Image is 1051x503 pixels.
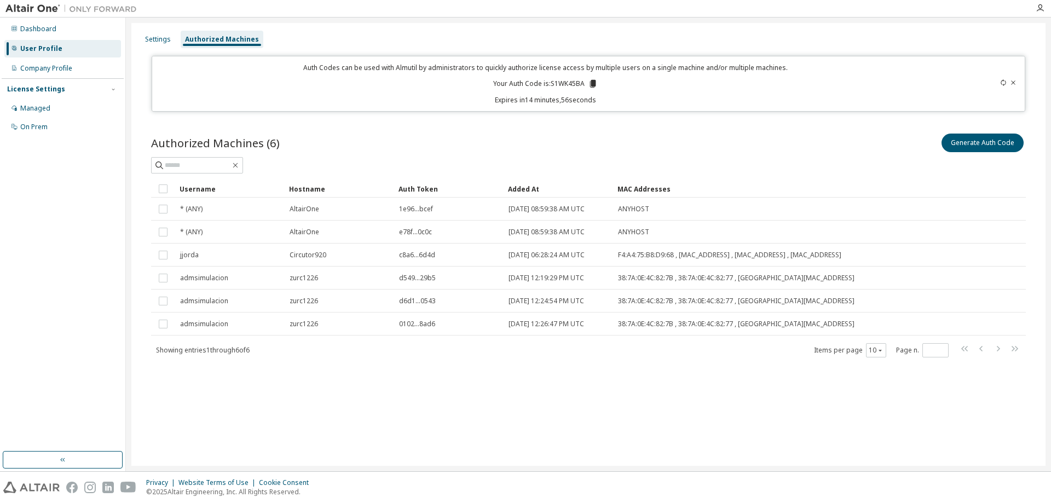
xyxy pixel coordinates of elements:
span: admsimulacion [180,274,228,282]
p: Your Auth Code is: S1WK45BA [493,79,598,89]
div: On Prem [20,123,48,131]
span: [DATE] 12:19:29 PM UTC [509,274,584,282]
button: 10 [869,346,883,355]
div: License Settings [7,85,65,94]
span: 38:7A:0E:4C:82:7B , 38:7A:0E:4C:82:77 , [GEOGRAPHIC_DATA][MAC_ADDRESS] [618,274,854,282]
img: Altair One [5,3,142,14]
div: Hostname [289,180,390,198]
div: MAC Addresses [617,180,911,198]
span: 38:7A:0E:4C:82:7B , 38:7A:0E:4C:82:77 , [GEOGRAPHIC_DATA][MAC_ADDRESS] [618,320,854,328]
span: [DATE] 08:59:38 AM UTC [509,228,585,236]
img: linkedin.svg [102,482,114,493]
span: * (ANY) [180,228,203,236]
div: Cookie Consent [259,478,315,487]
span: jjorda [180,251,199,259]
div: Auth Token [399,180,499,198]
span: zurc1226 [290,320,318,328]
span: [DATE] 12:24:54 PM UTC [509,297,584,305]
span: e78f...0c0c [399,228,432,236]
span: [DATE] 12:26:47 PM UTC [509,320,584,328]
div: User Profile [20,44,62,53]
div: Privacy [146,478,178,487]
div: Dashboard [20,25,56,33]
span: c8a6...6d4d [399,251,435,259]
span: zurc1226 [290,297,318,305]
span: Authorized Machines (6) [151,135,280,151]
span: admsimulacion [180,297,228,305]
span: d6d1...0543 [399,297,436,305]
span: * (ANY) [180,205,203,213]
img: youtube.svg [120,482,136,493]
p: Expires in 14 minutes, 56 seconds [159,95,933,105]
span: Circutor920 [290,251,326,259]
div: Settings [145,35,171,44]
span: Items per page [814,343,886,357]
img: facebook.svg [66,482,78,493]
div: Website Terms of Use [178,478,259,487]
span: Showing entries 1 through 6 of 6 [156,345,250,355]
img: instagram.svg [84,482,96,493]
span: AltairOne [290,228,319,236]
span: [DATE] 06:28:24 AM UTC [509,251,585,259]
span: 0102...8ad6 [399,320,435,328]
p: © 2025 Altair Engineering, Inc. All Rights Reserved. [146,487,315,496]
div: Authorized Machines [185,35,259,44]
span: admsimulacion [180,320,228,328]
span: ANYHOST [618,205,649,213]
div: Company Profile [20,64,72,73]
span: [DATE] 08:59:38 AM UTC [509,205,585,213]
span: zurc1226 [290,274,318,282]
span: 38:7A:0E:4C:82:7B , 38:7A:0E:4C:82:77 , [GEOGRAPHIC_DATA][MAC_ADDRESS] [618,297,854,305]
p: Auth Codes can be used with Almutil by administrators to quickly authorize license access by mult... [159,63,933,72]
span: 1e96...bcef [399,205,433,213]
div: Username [180,180,280,198]
button: Generate Auth Code [942,134,1024,152]
span: d549...29b5 [399,274,436,282]
span: Page n. [896,343,949,357]
span: ANYHOST [618,228,649,236]
div: Managed [20,104,50,113]
img: altair_logo.svg [3,482,60,493]
span: AltairOne [290,205,319,213]
span: F4:A4:75:B8:D9:68 , [MAC_ADDRESS] , [MAC_ADDRESS] , [MAC_ADDRESS] [618,251,841,259]
div: Added At [508,180,609,198]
